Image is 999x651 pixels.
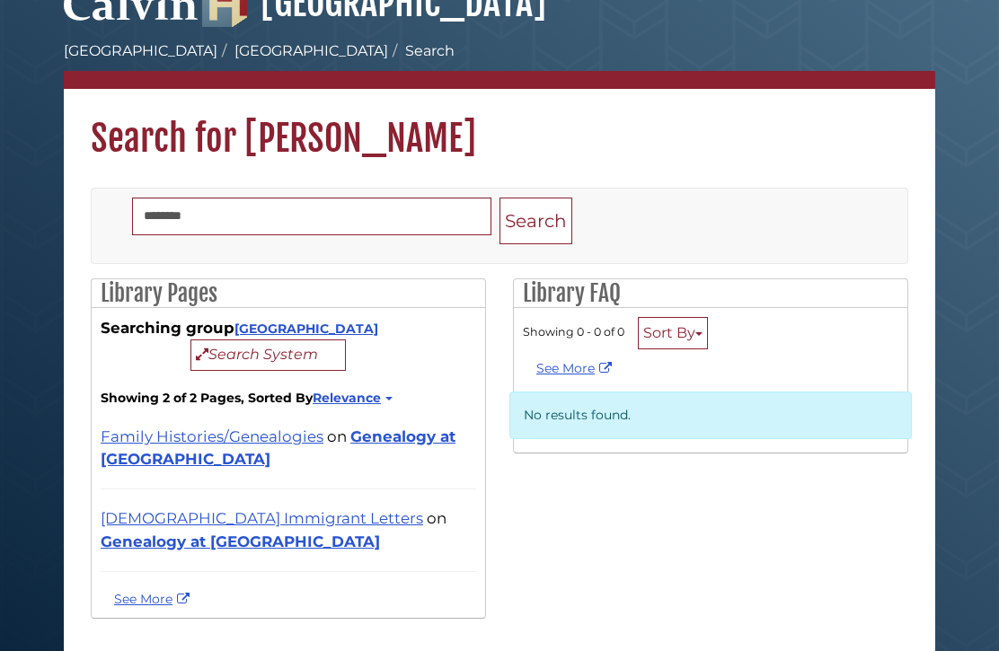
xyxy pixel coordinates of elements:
button: Search [499,198,572,246]
a: Family Histories/Genealogies [101,428,323,446]
a: Genealogy at [GEOGRAPHIC_DATA] [101,533,380,551]
button: Search System [190,340,346,372]
a: [GEOGRAPHIC_DATA] [234,43,388,60]
a: See more Steensma results [114,592,194,608]
div: Searching group [101,318,476,372]
strong: Showing 2 of 2 Pages, Sorted By [101,390,476,409]
a: [GEOGRAPHIC_DATA] [64,43,217,60]
span: Showing 0 - 0 of 0 [523,326,624,339]
nav: breadcrumb [64,41,935,90]
a: [GEOGRAPHIC_DATA] [234,321,378,338]
a: Relevance [313,391,390,407]
a: See More [536,361,616,377]
span: on [427,510,446,528]
span: on [327,428,347,446]
h2: Library FAQ [514,280,907,309]
a: [DEMOGRAPHIC_DATA] Immigrant Letters [101,510,423,528]
h2: Library Pages [92,280,485,309]
button: Sort By [638,318,708,350]
a: Calvin University [64,4,199,21]
li: Search [388,41,455,63]
h1: Search for [PERSON_NAME] [64,90,935,162]
p: No results found. [509,392,912,440]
